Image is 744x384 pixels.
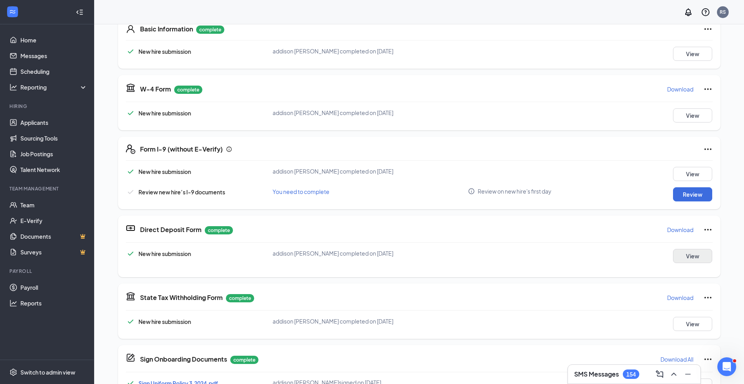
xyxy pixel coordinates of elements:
[76,8,84,16] svg: Collapse
[667,291,694,304] button: Download
[140,145,223,154] h5: Form I-9 (without E-Verify)
[673,249,712,263] button: View
[126,187,135,197] svg: Checkmark
[667,294,693,302] p: Download
[9,103,86,110] div: Hiring
[667,226,693,234] p: Download
[701,7,710,17] svg: QuestionInfo
[126,291,135,301] svg: TaxGovernmentIcon
[126,317,135,326] svg: Checkmark
[9,185,86,192] div: Team Management
[273,109,393,116] span: addison [PERSON_NAME] completed on [DATE]
[574,370,619,379] h3: SMS Messages
[20,64,87,79] a: Scheduling
[673,108,712,123] button: View
[9,368,17,376] svg: Settings
[138,318,191,325] span: New hire submission
[174,86,202,94] p: complete
[660,353,694,366] button: Download All
[20,197,87,213] a: Team
[20,244,87,260] a: SurveysCrown
[273,250,393,257] span: addison [PERSON_NAME] completed on [DATE]
[273,168,393,175] span: addison [PERSON_NAME] completed on [DATE]
[660,355,693,363] p: Download All
[20,48,87,64] a: Messages
[20,295,87,311] a: Reports
[703,355,713,364] svg: Ellipses
[682,368,694,380] button: Minimize
[205,226,233,234] p: complete
[126,353,135,362] svg: CompanyDocumentIcon
[140,25,193,33] h5: Basic Information
[626,371,636,378] div: 154
[273,188,329,195] span: You need to complete
[20,32,87,48] a: Home
[703,225,713,234] svg: Ellipses
[20,162,87,177] a: Talent Network
[717,357,736,376] iframe: Intercom live chat
[273,48,393,55] span: addison [PERSON_NAME] completed on [DATE]
[667,223,694,236] button: Download
[126,167,135,176] svg: Checkmark
[478,187,551,195] span: Review on new hire's first day
[138,168,191,175] span: New hire submission
[20,213,87,229] a: E-Verify
[673,317,712,331] button: View
[126,249,135,258] svg: Checkmark
[126,24,135,34] svg: User
[126,144,135,154] svg: FormI9EVerifyIcon
[9,83,17,91] svg: Analysis
[126,108,135,118] svg: Checkmark
[138,188,225,196] span: Review new hire’s I-9 documents
[703,144,713,154] svg: Ellipses
[138,250,191,257] span: New hire submission
[667,85,693,93] p: Download
[20,146,87,162] a: Job Postings
[655,369,664,379] svg: ComposeMessage
[673,187,712,201] button: Review
[140,293,223,302] h5: State Tax Withholding Form
[20,115,87,130] a: Applicants
[20,229,87,244] a: DocumentsCrown
[226,294,254,302] p: complete
[230,356,258,364] p: complete
[668,368,680,380] button: ChevronUp
[138,48,191,55] span: New hire submission
[138,110,191,117] span: New hire submission
[673,47,712,61] button: View
[468,188,475,195] svg: Info
[20,130,87,146] a: Sourcing Tools
[140,355,227,364] h5: Sign Onboarding Documents
[684,7,693,17] svg: Notifications
[673,167,712,181] button: View
[126,83,135,92] svg: TaxGovernmentIcon
[703,84,713,94] svg: Ellipses
[9,268,86,274] div: Payroll
[9,8,16,16] svg: WorkstreamLogo
[20,280,87,295] a: Payroll
[653,368,666,380] button: ComposeMessage
[720,9,726,15] div: RS
[273,318,393,325] span: addison [PERSON_NAME] completed on [DATE]
[140,85,171,93] h5: W-4 Form
[20,83,88,91] div: Reporting
[20,368,75,376] div: Switch to admin view
[703,293,713,302] svg: Ellipses
[126,223,135,233] svg: DirectDepositIcon
[667,83,694,95] button: Download
[226,146,232,152] svg: Info
[196,26,224,34] p: complete
[126,47,135,56] svg: Checkmark
[703,24,713,34] svg: Ellipses
[683,369,693,379] svg: Minimize
[140,225,202,234] h5: Direct Deposit Form
[669,369,679,379] svg: ChevronUp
